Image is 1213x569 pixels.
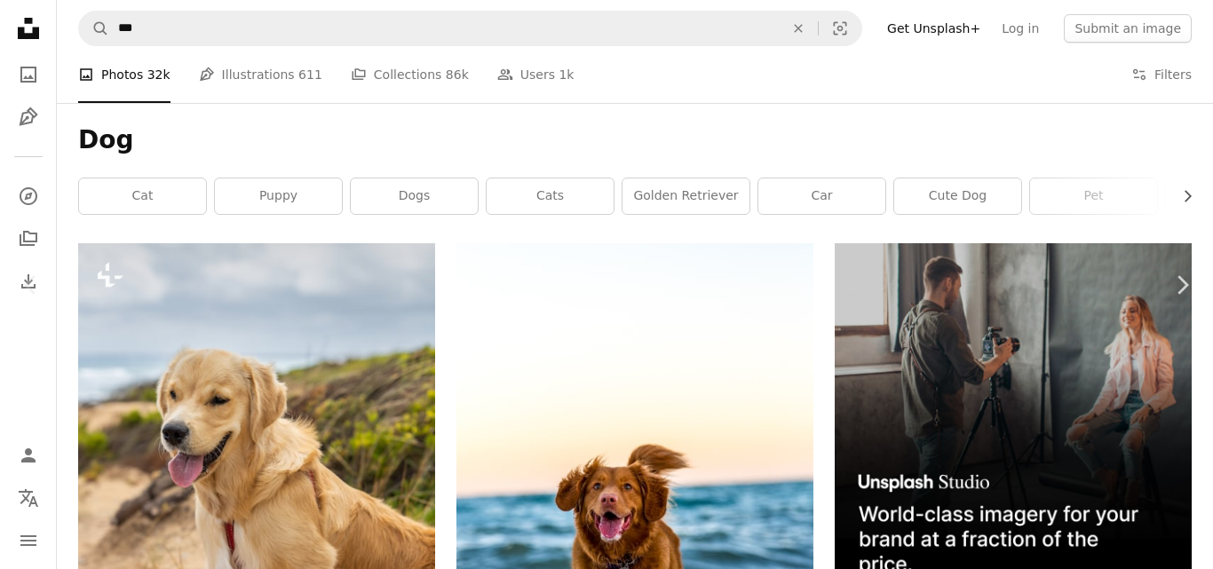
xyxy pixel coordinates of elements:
button: Filters [1131,46,1192,103]
button: Menu [11,523,46,558]
a: car [758,178,885,214]
a: dog running on beach during daytime [456,502,813,518]
a: cute dog [894,178,1021,214]
button: Language [11,480,46,516]
span: 611 [298,65,322,84]
button: Search Unsplash [79,12,109,45]
a: pet [1030,178,1157,214]
form: Find visuals sitewide [78,11,862,46]
a: Explore [11,178,46,214]
a: cat [79,178,206,214]
a: a golden retriever sitting on a sandy beach [78,502,435,518]
button: Visual search [819,12,861,45]
a: Log in [991,14,1050,43]
a: cats [487,178,614,214]
button: scroll list to the right [1171,178,1192,214]
a: Illustrations 611 [199,46,322,103]
a: golden retriever [622,178,749,214]
a: Collections 86k [351,46,469,103]
span: 86k [446,65,469,84]
h1: Dog [78,124,1192,156]
a: Log in / Sign up [11,438,46,473]
span: 1k [559,65,574,84]
a: puppy [215,178,342,214]
button: Submit an image [1064,14,1192,43]
a: Photos [11,57,46,92]
a: Get Unsplash+ [876,14,991,43]
a: Next [1151,200,1213,370]
button: Clear [779,12,818,45]
a: dogs [351,178,478,214]
a: Users 1k [497,46,575,103]
a: Illustrations [11,99,46,135]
